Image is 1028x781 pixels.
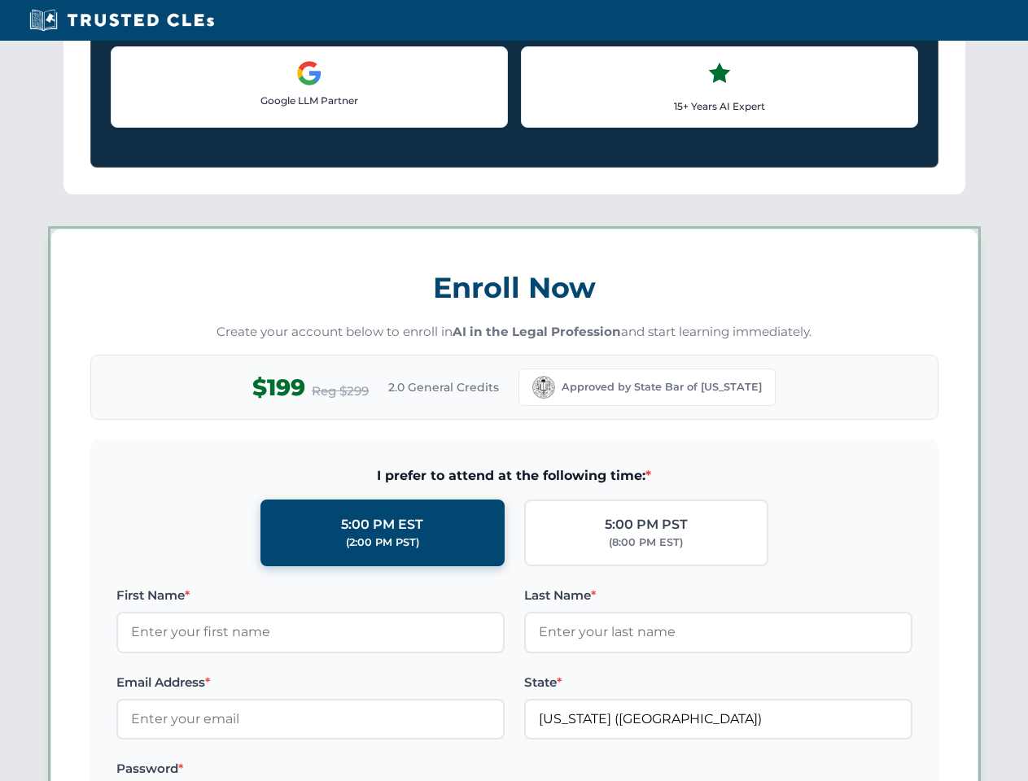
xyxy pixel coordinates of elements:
div: 5:00 PM PST [605,514,688,535]
input: California (CA) [524,699,912,740]
input: Enter your email [116,699,505,740]
span: I prefer to attend at the following time: [116,465,912,486]
span: Reg $299 [312,382,369,401]
label: State [524,673,912,692]
div: (2:00 PM PST) [346,534,419,551]
div: 5:00 PM EST [341,514,423,535]
p: Google LLM Partner [125,93,494,108]
label: Email Address [116,673,505,692]
span: $199 [252,369,305,406]
input: Enter your first name [116,612,505,652]
img: California Bar [532,376,555,399]
div: (8:00 PM EST) [609,534,683,551]
span: 2.0 General Credits [388,378,499,396]
span: Approved by State Bar of [US_STATE] [562,379,762,395]
label: First Name [116,586,505,605]
img: Google [296,60,322,86]
input: Enter your last name [524,612,912,652]
strong: AI in the Legal Profession [453,324,621,339]
p: 15+ Years AI Expert [535,98,904,114]
label: Last Name [524,586,912,605]
p: Create your account below to enroll in and start learning immediately. [90,323,938,342]
label: Password [116,759,505,779]
img: Trusted CLEs [24,8,219,33]
h3: Enroll Now [90,262,938,313]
